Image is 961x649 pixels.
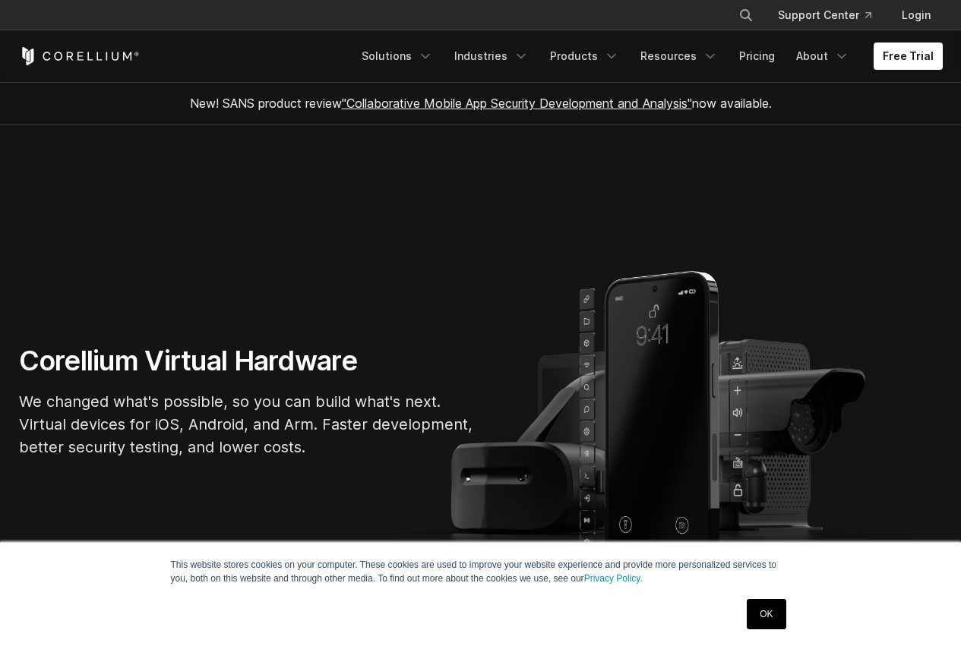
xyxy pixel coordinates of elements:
a: About [787,43,858,70]
a: OK [747,599,786,629]
p: This website stores cookies on your computer. These cookies are used to improve your website expe... [171,558,791,585]
span: New! SANS product review now available. [190,96,772,111]
a: Pricing [730,43,784,70]
a: Solutions [352,43,442,70]
a: "Collaborative Mobile App Security Development and Analysis" [342,96,692,111]
a: Industries [445,43,538,70]
a: Corellium Home [19,47,140,65]
a: Support Center [766,2,884,29]
p: We changed what's possible, so you can build what's next. Virtual devices for iOS, Android, and A... [19,390,475,458]
div: Navigation Menu [352,43,943,70]
a: Login [890,2,943,29]
h1: Corellium Virtual Hardware [19,344,475,378]
div: Navigation Menu [720,2,943,29]
a: Free Trial [874,43,943,70]
a: Products [541,43,628,70]
button: Search [732,2,760,29]
a: Resources [631,43,727,70]
a: Privacy Policy. [584,573,643,584]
